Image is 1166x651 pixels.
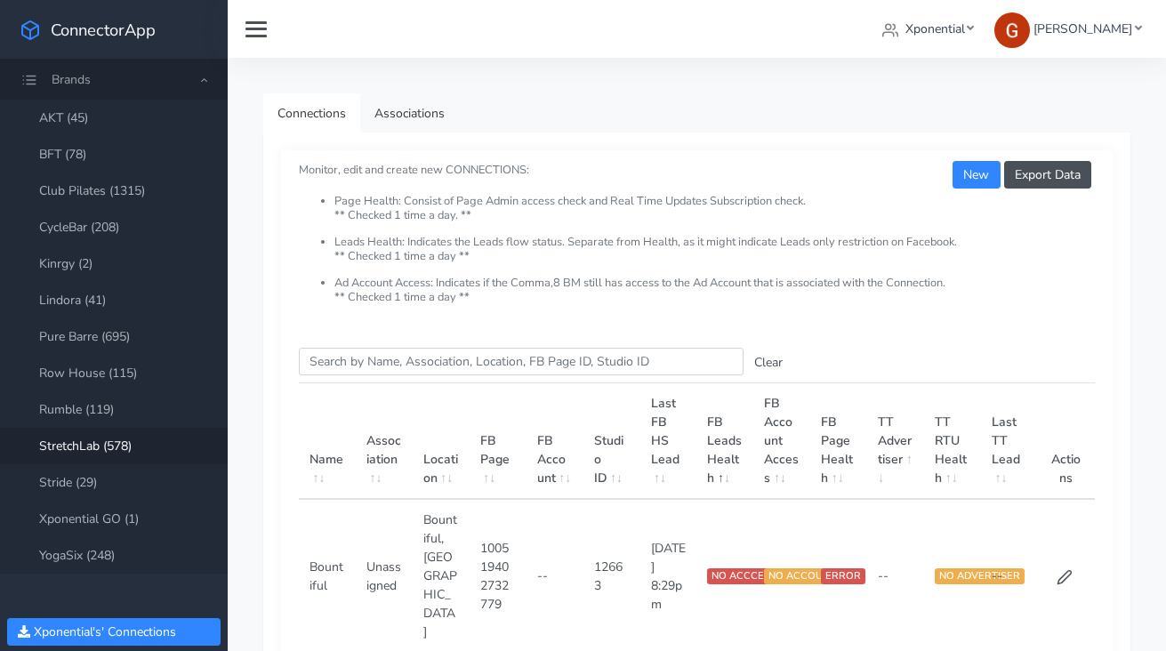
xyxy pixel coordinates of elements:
span: Brands [52,71,91,88]
span: NO ACCCESS [707,568,781,584]
th: Studio ID [583,383,640,500]
th: FB Leads Health [696,383,753,500]
button: Xponential's' Connections [7,618,221,646]
th: FB Account [527,383,583,500]
small: Monitor, edit and create new CONNECTIONS: [299,148,1095,304]
span: [PERSON_NAME] [1033,20,1132,37]
input: enter text you want to search [299,348,744,375]
th: FB Account Access [753,383,810,500]
img: Greg Clemmons [994,12,1030,48]
span: NO ADVERTISER [935,568,1025,584]
th: FB Page [470,383,527,500]
span: Xponential [905,20,965,37]
th: Last FB HS Lead [640,383,697,500]
li: Ad Account Access: Indicates if the Comma,8 BM still has access to the Ad Account that is associa... [334,277,1095,304]
span: ERROR [821,568,865,584]
li: Page Health: Consist of Page Admin access check and Real Time Updates Subscription check. ** Chec... [334,195,1095,236]
th: Association [356,383,413,500]
a: Xponential [875,12,981,45]
th: FB Page Health [810,383,867,500]
a: [PERSON_NAME] [987,12,1148,45]
a: Connections [263,93,360,133]
span: ConnectorApp [51,19,156,41]
a: Associations [360,93,459,133]
th: Last TT Lead [981,383,1038,500]
th: Location [413,383,470,500]
th: Actions [1038,383,1095,500]
button: New [953,161,1000,189]
button: Export Data [1004,161,1091,189]
th: Name [299,383,356,500]
span: NO ACCOUNT [764,568,840,584]
button: Clear [744,349,793,376]
th: TT Advertiser [867,383,924,500]
li: Leads Health: Indicates the Leads flow status. Separate from Health, as it might indicate Leads o... [334,236,1095,277]
th: TT RTU Health [924,383,981,500]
